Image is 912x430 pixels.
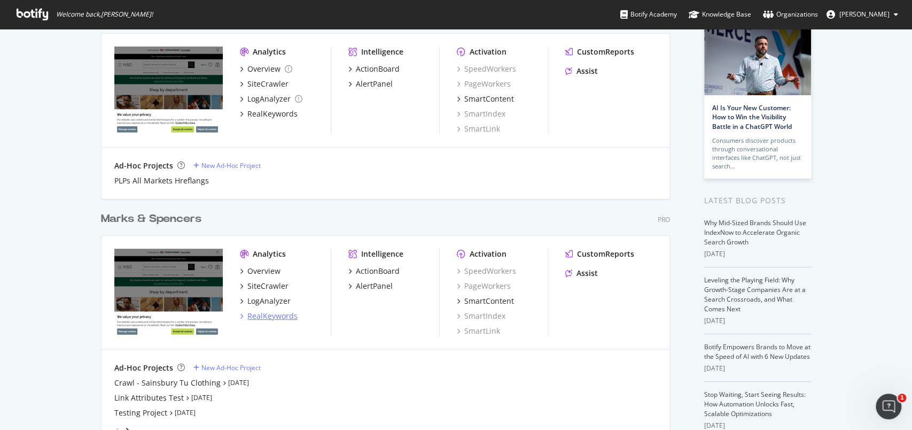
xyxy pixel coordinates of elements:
div: [DATE] [704,316,812,326]
a: ActionBoard [348,266,400,277]
a: RealKeywords [240,311,298,321]
div: Intelligence [361,47,403,57]
a: SpeedWorkers [457,266,516,277]
div: Organizations [763,9,818,20]
a: LogAnalyzer [240,94,302,104]
a: AI Is Your New Customer: How to Win the Visibility Battle in a ChatGPT World [712,103,792,130]
a: SmartLink [457,124,500,134]
div: Activation [470,249,506,259]
div: RealKeywords [247,311,298,321]
a: Botify Empowers Brands to Move at the Speed of AI with 6 New Updates [704,342,810,361]
a: ActionBoard [348,64,400,74]
a: CustomReports [565,249,634,259]
div: [DATE] [704,364,812,373]
a: CustomReports [565,47,634,57]
div: Marks & Spencers [101,211,201,227]
div: Ad-Hoc Projects [114,363,173,373]
a: Testing Project [114,408,167,418]
a: SiteCrawler [240,79,289,89]
a: PageWorkers [457,281,511,291]
div: Pro [658,215,670,224]
div: Assist [576,66,598,76]
div: CustomReports [577,47,634,57]
a: AlertPanel [348,281,393,291]
div: LogAnalyzer [247,296,291,306]
div: Knowledge Base [689,9,751,20]
a: SmartLink [457,326,500,336]
div: SiteCrawler [247,281,289,291]
a: Stop Waiting, Start Seeing Results: How Automation Unlocks Fast, Scalable Optimizations [704,390,806,418]
div: Latest Blog Posts [704,195,812,206]
span: Andrea Scalia [839,10,890,19]
span: Welcome back, [PERSON_NAME] ! [56,10,153,19]
div: Consumers discover products through conversational interfaces like ChatGPT, not just search… [712,136,803,171]
div: Intelligence [361,249,403,259]
div: Overview [247,64,280,74]
a: SmartIndex [457,109,505,119]
div: LogAnalyzer [247,94,291,104]
a: SmartContent [457,296,514,306]
a: Overview [240,64,292,74]
div: RealKeywords [247,109,298,119]
a: New Ad-Hoc Project [193,363,261,372]
div: ActionBoard [356,266,400,277]
span: 1 [898,394,906,402]
div: Ad-Hoc Projects [114,160,173,171]
div: Overview [247,266,280,277]
div: AlertPanel [356,79,393,89]
a: Assist [565,268,598,279]
a: SmartContent [457,94,514,104]
button: [PERSON_NAME] [818,6,907,23]
div: SmartContent [464,94,514,104]
a: Link Attributes Test [114,393,184,403]
a: Marks & Spencers [101,211,206,227]
div: SiteCrawler [247,79,289,89]
a: PLPs All Markets Hreflangs [114,175,209,186]
a: SmartIndex [457,311,505,321]
div: New Ad-Hoc Project [201,363,261,372]
a: RealKeywords [240,109,298,119]
div: CustomReports [577,249,634,259]
div: Assist [576,268,598,279]
a: SpeedWorkers [457,64,516,74]
div: Analytics [253,249,286,259]
div: AlertPanel [356,281,393,291]
a: LogAnalyzer [240,296,291,306]
img: www.marksandspencer.com [114,47,223,133]
div: Activation [470,47,506,57]
div: [DATE] [704,249,812,259]
div: SmartContent [464,296,514,306]
a: Leveling the Playing Field: Why Growth-Stage Companies Are at a Search Crossroads, and What Comes... [704,275,806,313]
a: Assist [565,66,598,76]
div: New Ad-Hoc Project [201,161,261,170]
img: www.marksandspencer.com/ [114,249,223,335]
a: [DATE] [191,393,212,402]
div: Botify Academy [620,9,677,20]
a: [DATE] [228,378,249,387]
a: SiteCrawler [240,281,289,291]
img: AI Is Your New Customer: How to Win the Visibility Battle in a ChatGPT World [704,24,811,95]
iframe: Intercom live chat [876,394,901,419]
div: Analytics [253,47,286,57]
a: Overview [240,266,280,277]
div: ActionBoard [356,64,400,74]
a: Crawl - Sainsbury Tu Clothing [114,378,221,388]
a: AlertPanel [348,79,393,89]
a: [DATE] [175,408,196,417]
a: New Ad-Hoc Project [193,161,261,170]
a: PageWorkers [457,79,511,89]
a: Why Mid-Sized Brands Should Use IndexNow to Accelerate Organic Search Growth [704,218,806,247]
